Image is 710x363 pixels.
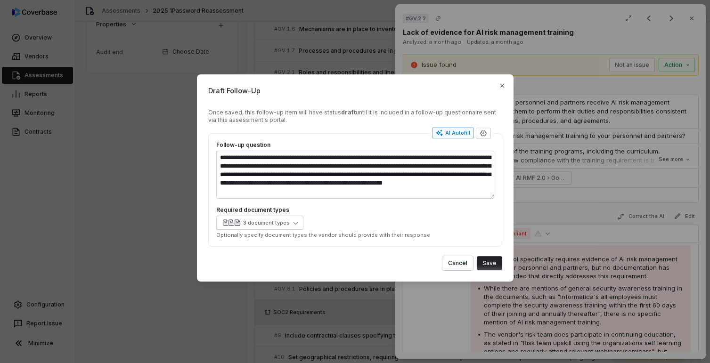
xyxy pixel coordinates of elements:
div: Once saved, this follow-up item will have status until it is included in a follow-up questionnair... [208,109,502,124]
span: Draft Follow-Up [208,86,502,96]
strong: draft [341,109,356,116]
button: Save [477,256,502,270]
button: Cancel [442,256,473,270]
div: 3 document types [243,219,290,226]
div: AI Autofill [436,129,470,137]
label: Required document types [216,206,494,214]
label: Follow-up question [216,141,494,149]
button: AI Autofill [432,128,474,139]
p: Optionally specify document types the vendor should provide with their response [216,232,494,239]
